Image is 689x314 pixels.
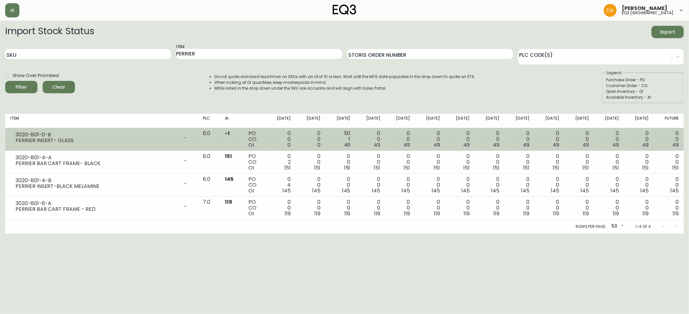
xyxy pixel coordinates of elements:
div: 0 0 [510,199,529,217]
span: 145 [581,187,589,194]
div: 0 0 [271,199,291,217]
div: 0 0 [391,199,410,217]
th: [DATE] [326,114,355,128]
img: dd1a7e8db21a0ac8adbf82b84ca05374 [604,4,617,17]
li: MFGs listed in the drop down under the SKU are accurate and will align with Sales Portal. [214,85,475,91]
h5: eq3 [GEOGRAPHIC_DATA] [622,11,673,15]
div: 0 0 [629,176,649,194]
span: 145 [402,187,410,194]
span: 49 [403,141,410,149]
span: OI [248,141,254,149]
div: 0 0 [600,199,619,217]
span: 151 [523,164,529,172]
div: 3020-801-0-B [16,132,179,138]
div: 0 0 [391,176,410,194]
div: 0 0 [420,199,440,217]
div: 0 0 [600,176,619,194]
span: Export [657,28,679,36]
th: Future [654,114,684,128]
button: Export [652,26,684,38]
button: Clear [43,81,75,93]
div: 0 0 [391,153,410,171]
span: 151 [433,164,440,172]
div: Purchase Order - PO [606,77,680,83]
div: 0 0 [331,199,350,217]
div: 0 0 [659,199,679,217]
span: 119 [285,210,291,217]
span: 49 [463,141,470,149]
div: 3020-801-4-B [16,178,179,183]
div: 0 0 [480,176,499,194]
span: 119 [434,210,440,217]
span: 145 [611,187,619,194]
th: PLC [198,114,220,128]
div: 0 0 [301,153,320,171]
span: 49 [523,141,529,149]
span: 119 [314,210,320,217]
div: 0 0 [450,176,470,194]
div: 0 0 [361,131,380,148]
div: 0 0 [659,176,679,194]
div: 0 0 [540,131,559,148]
div: 0 0 [271,131,291,148]
div: Available Inventory - AI [606,94,680,100]
span: 151 [344,164,350,172]
span: 145 [342,187,350,194]
h2: Import Stock Status [5,26,94,38]
th: [DATE] [475,114,505,128]
div: PERRIER BAR CART FRAME- BLACK [16,161,179,166]
span: 151 [284,164,291,172]
span: 119 [673,210,679,217]
li: Do not quote standard lead times on SKUs with an OI of 10 or less. Wait until the MFG date popula... [214,74,475,80]
span: 145 [282,187,291,194]
div: 50 1 [331,131,350,148]
span: 0 [287,141,291,149]
div: 0 0 [480,131,499,148]
span: Clear [48,83,70,91]
span: 119 [404,210,410,217]
div: 0 0 [391,131,410,148]
th: [DATE] [415,114,445,128]
div: 0 0 [301,176,320,194]
th: [DATE] [624,114,654,128]
th: [DATE] [356,114,385,128]
span: 119 [642,210,649,217]
div: 0 0 [600,153,619,171]
div: PERRIER BAR CART FRAME - RED [16,206,179,212]
span: 151 [642,164,649,172]
div: 0 0 [480,199,499,217]
span: 49 [583,141,589,149]
div: 0 0 [540,153,559,171]
div: 0 0 [510,176,529,194]
span: 151 [672,164,679,172]
div: 0 0 [629,199,649,217]
span: 151 [225,152,232,160]
span: 119 [225,198,232,206]
span: 119 [374,210,380,217]
div: Filter [16,83,27,91]
div: 0 4 [271,176,291,194]
div: 3020-801-6-APERRIER BAR CART FRAME - RED [10,199,193,213]
button: Filter [5,81,37,93]
div: 0 0 [331,176,350,194]
div: 0 2 [271,153,291,171]
td: 6.0 [198,174,220,197]
span: [PERSON_NAME] [622,6,667,11]
span: 49 [612,141,619,149]
span: OI [248,164,254,172]
span: 151 [553,164,559,172]
p: 1-4 of 4 [635,224,651,230]
span: 119 [494,210,500,217]
div: 0 0 [569,176,589,194]
div: 0 0 [569,153,589,171]
span: 49 [433,141,440,149]
div: 0 0 [450,131,470,148]
div: 0 0 [331,153,350,171]
td: 6.0 [198,151,220,174]
span: 145 [521,187,529,194]
div: 0 0 [659,153,679,171]
div: 0 0 [569,131,589,148]
img: logo [333,5,357,15]
span: 49 [553,141,559,149]
div: PO CO [248,153,261,171]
